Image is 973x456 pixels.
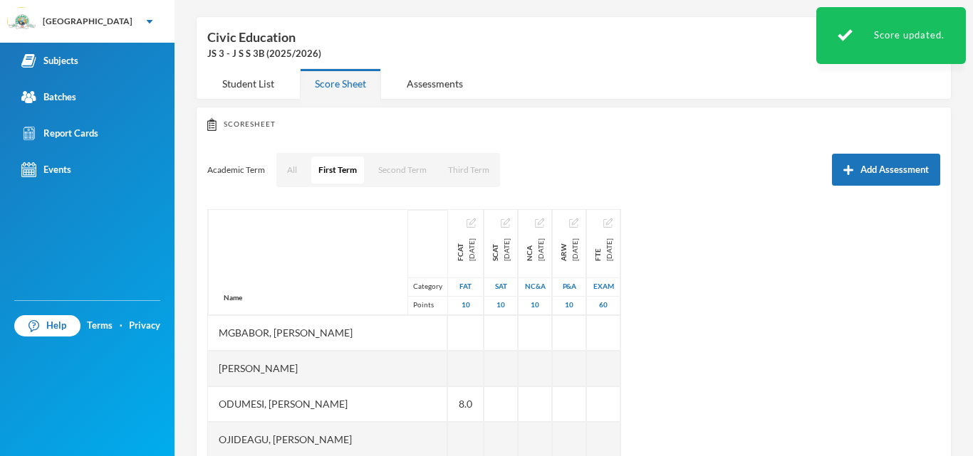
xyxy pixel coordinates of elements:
div: Score Sheet [300,68,381,99]
div: Subjects [21,53,78,68]
div: Second Continuous Assessment Test [489,238,512,261]
img: edit [501,218,510,228]
div: Assessments [392,68,478,99]
span: ARW [558,238,569,261]
div: JS 3 - J S S 3B (2025/2026) [207,47,862,61]
div: Project And Assignment [553,277,586,296]
div: Mgbabor, [PERSON_NAME] [208,315,447,351]
button: Third Term [441,157,496,184]
div: Name [209,281,257,314]
button: Edit Assessment [501,217,510,228]
div: 10 [553,296,586,314]
div: 10 [448,296,483,314]
div: Points [407,296,447,314]
div: Examination [587,277,620,296]
img: edit [569,218,578,228]
div: 8.0 [448,386,484,422]
div: Assignment and Research work [558,238,581,261]
div: 10 [484,296,517,314]
span: SCAT [489,238,501,261]
div: Category [407,277,447,296]
div: First Assessment Test [448,277,483,296]
div: Second Assessment Test [484,277,517,296]
button: Edit Assessment [535,217,544,228]
div: Batches [21,90,76,105]
div: Scoresheet [207,118,940,131]
img: edit [467,218,476,228]
div: 60 [587,296,620,314]
span: FCAT [454,238,466,261]
a: Help [14,315,80,336]
p: Academic Term [207,164,265,176]
button: Add Assessment [832,154,940,186]
div: Student List [207,68,289,99]
span: FTE [592,238,603,261]
button: Second Term [371,157,434,184]
button: All [280,157,304,184]
button: Edit Assessment [569,217,578,228]
div: · [120,319,123,333]
div: [PERSON_NAME] [208,351,447,386]
div: [GEOGRAPHIC_DATA] [43,15,132,28]
button: Edit Assessment [467,217,476,228]
div: Events [21,162,71,177]
span: NCA [524,238,535,261]
div: 10 [519,296,551,314]
div: First Term Examination [592,238,615,261]
div: Notecheck And Attendance [519,277,551,296]
div: Report Cards [21,126,98,141]
img: logo [8,8,36,36]
img: edit [535,218,544,228]
div: First Continuous Assessment Test [454,238,477,261]
div: Civic Education [207,28,862,61]
button: First Term [311,157,364,184]
div: Odumesi, [PERSON_NAME] [208,386,447,422]
button: Edit Assessment [603,217,613,228]
a: Privacy [129,319,160,333]
div: Score updated. [816,7,966,64]
div: Note check and Attendance [524,238,546,261]
img: edit [603,218,613,228]
a: Terms [87,319,113,333]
